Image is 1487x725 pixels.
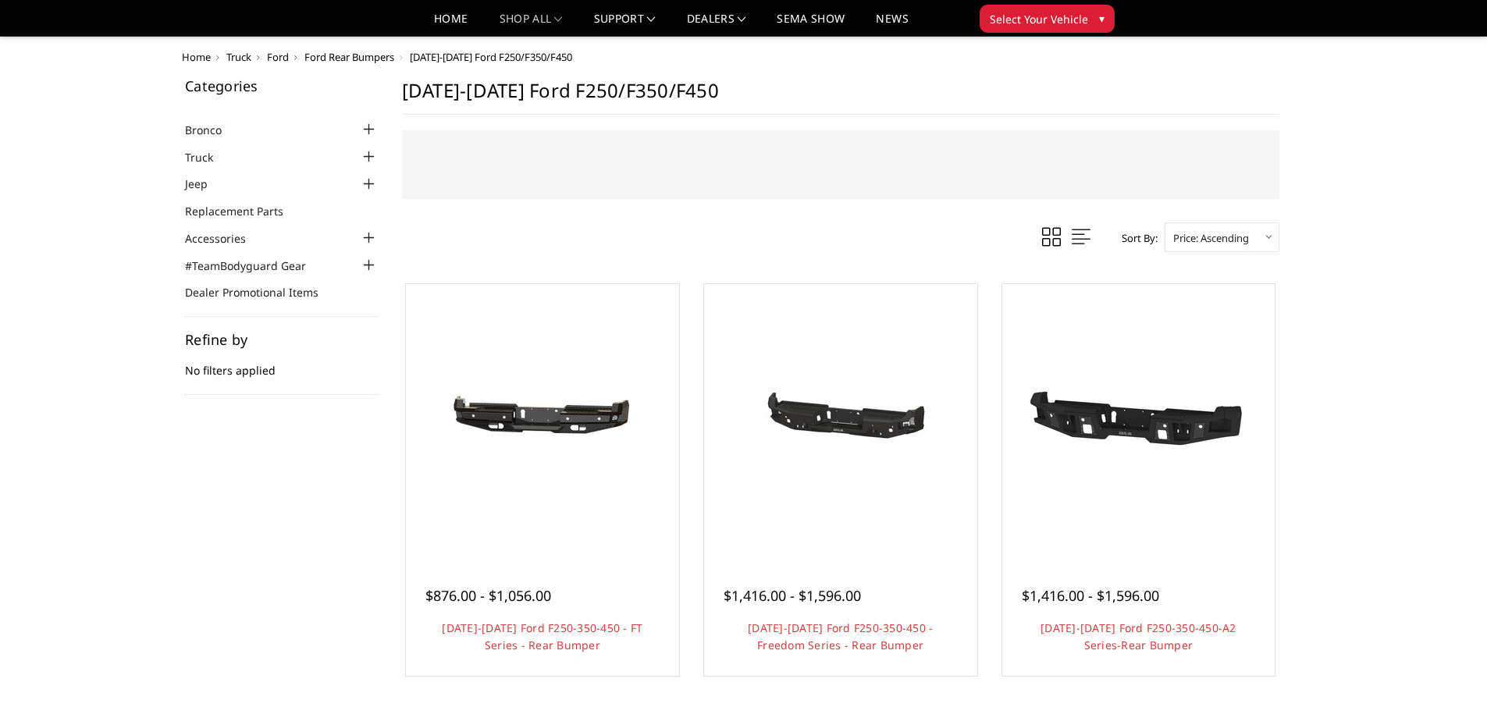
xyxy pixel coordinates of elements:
[304,50,394,64] a: Ford Rear Bumpers
[1013,350,1263,491] img: 2023-2025 Ford F250-350-450-A2 Series-Rear Bumper
[267,50,289,64] a: Ford
[185,284,338,300] a: Dealer Promotional Items
[777,13,845,36] a: SEMA Show
[876,13,908,36] a: News
[442,620,642,652] a: [DATE]-[DATE] Ford F250-350-450 - FT Series - Rear Bumper
[1099,10,1105,27] span: ▾
[990,11,1088,27] span: Select Your Vehicle
[500,13,563,36] a: shop all
[226,50,251,64] a: Truck
[185,176,227,192] a: Jeep
[1113,226,1158,250] label: Sort By:
[1022,586,1159,605] span: $1,416.00 - $1,596.00
[410,288,675,553] a: 2023-2025 Ford F250-350-450 - FT Series - Rear Bumper
[185,203,303,219] a: Replacement Parts
[185,332,379,347] h5: Refine by
[402,79,1279,115] h1: [DATE]-[DATE] Ford F250/F350/F450
[687,13,746,36] a: Dealers
[410,50,572,64] span: [DATE]-[DATE] Ford F250/F350/F450
[185,79,379,93] h5: Categories
[1041,620,1236,652] a: [DATE]-[DATE] Ford F250-350-450-A2 Series-Rear Bumper
[185,149,233,165] a: Truck
[594,13,656,36] a: Support
[185,332,379,395] div: No filters applied
[708,288,973,553] a: 2023-2025 Ford F250-350-450 - Freedom Series - Rear Bumper 2023-2025 Ford F250-350-450 - Freedom ...
[434,13,468,36] a: Home
[185,230,265,247] a: Accessories
[182,50,211,64] a: Home
[1006,288,1272,553] a: 2023-2025 Ford F250-350-450-A2 Series-Rear Bumper 2023-2025 Ford F250-350-450-A2 Series-Rear Bumper
[748,620,933,652] a: [DATE]-[DATE] Ford F250-350-450 - Freedom Series - Rear Bumper
[418,361,667,480] img: 2023-2025 Ford F250-350-450 - FT Series - Rear Bumper
[980,5,1115,33] button: Select Your Vehicle
[724,586,861,605] span: $1,416.00 - $1,596.00
[185,122,241,138] a: Bronco
[425,586,551,605] span: $876.00 - $1,056.00
[185,258,326,274] a: #TeamBodyguard Gear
